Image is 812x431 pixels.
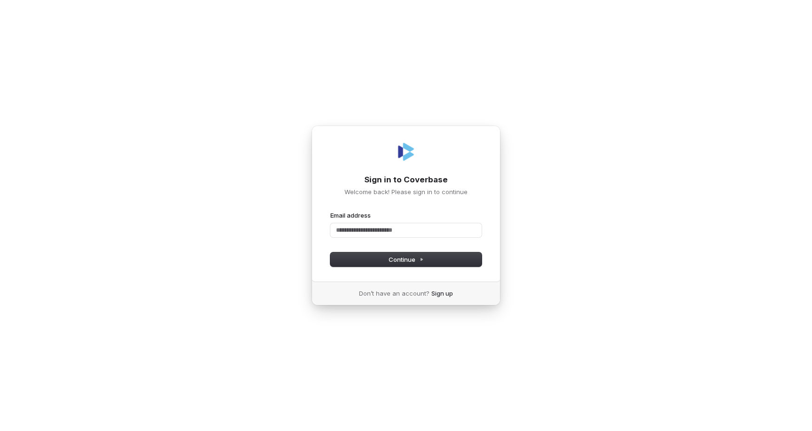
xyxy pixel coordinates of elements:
h1: Sign in to Coverbase [330,174,482,186]
button: Continue [330,252,482,266]
span: Don’t have an account? [359,289,429,298]
label: Email address [330,211,371,219]
a: Sign up [431,289,453,298]
p: Welcome back! Please sign in to continue [330,188,482,196]
span: Continue [389,255,424,264]
img: Coverbase [395,141,417,163]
